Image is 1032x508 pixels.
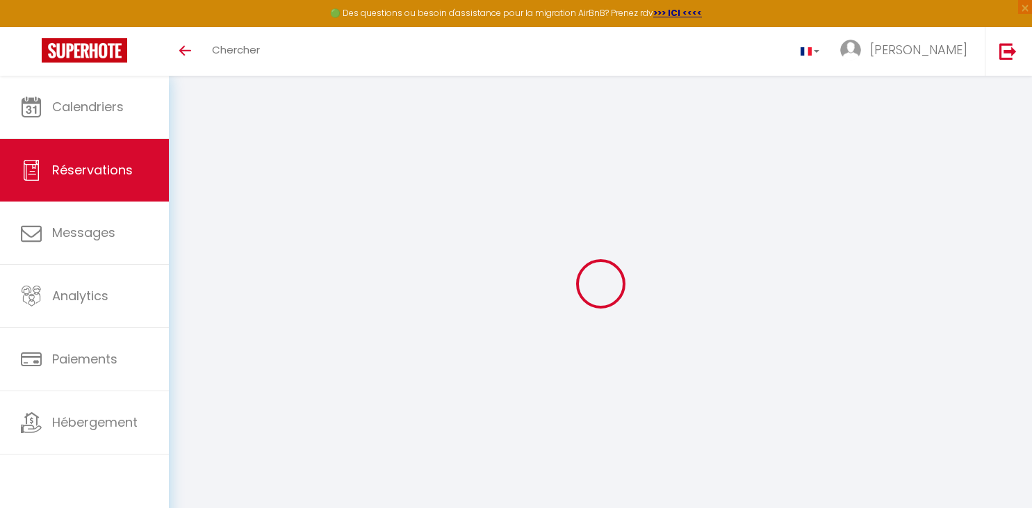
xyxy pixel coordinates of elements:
[653,7,702,19] a: >>> ICI <<<<
[870,41,967,58] span: [PERSON_NAME]
[999,42,1017,60] img: logout
[830,27,985,76] a: ... [PERSON_NAME]
[52,350,117,368] span: Paiements
[840,40,861,60] img: ...
[202,27,270,76] a: Chercher
[52,98,124,115] span: Calendriers
[52,413,138,431] span: Hébergement
[52,287,108,304] span: Analytics
[52,224,115,241] span: Messages
[42,38,127,63] img: Super Booking
[52,161,133,179] span: Réservations
[212,42,260,57] span: Chercher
